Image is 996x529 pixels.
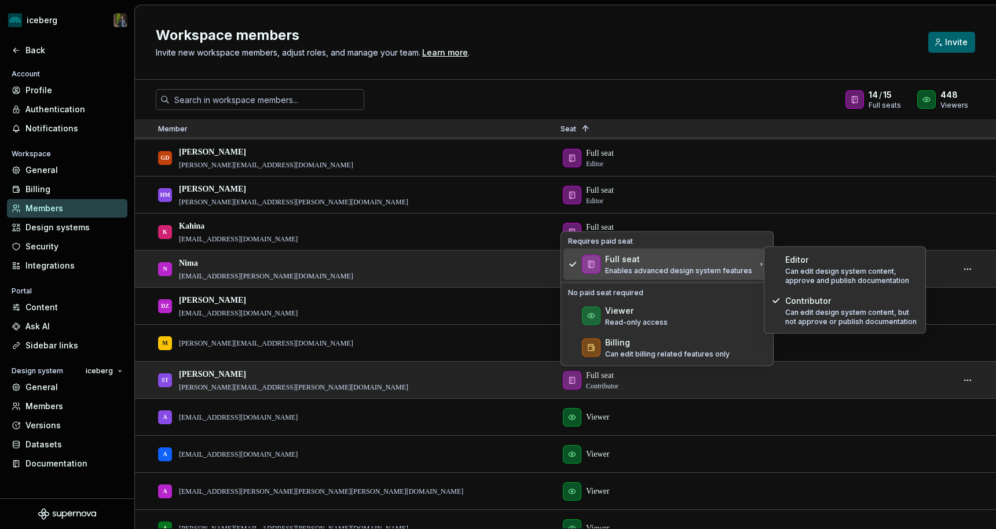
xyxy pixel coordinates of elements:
p: [EMAIL_ADDRESS][DOMAIN_NAME] [179,413,298,422]
p: Viewer [586,412,609,423]
div: iceberg [27,14,57,26]
div: HM [160,183,170,206]
button: Full seatEditor [561,221,632,244]
div: / [869,89,903,101]
p: [PERSON_NAME][EMAIL_ADDRESS][DOMAIN_NAME] [179,160,353,170]
button: Full seatEditor [561,146,632,170]
span: 448 [940,89,958,101]
div: Editor [785,254,808,266]
a: Datasets [7,435,127,454]
div: Workspace [7,147,56,161]
div: Full seat [605,254,640,265]
div: Design systems [25,222,123,233]
div: Versions [25,420,123,431]
div: Profile [25,85,123,96]
div: Security [25,241,123,252]
div: ST [162,369,169,391]
p: [PERSON_NAME][EMAIL_ADDRESS][DOMAIN_NAME] [179,339,353,348]
img: 418c6d47-6da6-4103-8b13-b5999f8989a1.png [8,13,22,27]
button: Full seatContributor [561,369,637,392]
p: [EMAIL_ADDRESS][PERSON_NAME][PERSON_NAME][PERSON_NAME][DOMAIN_NAME] [179,487,463,496]
a: General [7,378,127,396]
div: DZ [161,295,169,317]
div: Authentication [25,104,123,115]
div: Contributor [785,295,831,307]
a: Members [7,199,127,218]
p: Viewer [586,486,609,497]
span: . [420,49,470,57]
span: 14 [869,89,878,101]
a: Learn more [422,47,468,58]
a: Versions [7,416,127,435]
span: Seat [561,124,576,133]
input: Search in workspace members... [170,89,364,110]
div: K [163,221,167,243]
a: General [7,161,127,179]
a: Design systems [7,218,127,237]
span: Member [158,124,188,133]
div: Billing [605,337,630,348]
a: Integrations [7,256,127,275]
p: Full seat [586,222,614,233]
p: [PERSON_NAME] [179,295,246,306]
p: Can edit design system content, approve and publish documentation [785,267,918,285]
div: Billing [25,183,123,195]
div: Viewer [605,305,634,317]
p: Editor [586,159,603,168]
p: [PERSON_NAME][EMAIL_ADDRESS][PERSON_NAME][DOMAIN_NAME] [179,197,408,207]
div: Notifications [25,123,123,134]
button: Viewer [561,480,628,503]
a: Supernova Logo [38,508,96,520]
p: Can edit billing related features only [605,350,730,359]
div: Sidebar links [25,340,123,351]
a: Sidebar links [7,336,127,355]
div: Members [25,203,123,214]
p: Kahina [179,221,204,232]
div: Integrations [25,260,123,271]
button: Viewer [561,443,628,466]
span: Invite [945,36,968,48]
div: Viewers [940,101,969,110]
a: Documentation [7,454,127,473]
p: [PERSON_NAME][EMAIL_ADDRESS][PERSON_NAME][DOMAIN_NAME] [179,383,408,392]
p: Full seat [586,148,614,159]
p: Enables advanced design system features [605,266,752,275]
img: Simon Désilets [113,13,127,27]
p: Viewer [586,449,609,460]
p: Full seat [586,185,614,196]
div: Documentation [25,458,123,469]
div: A [163,480,167,502]
div: Design system [7,364,68,378]
a: Back [7,41,127,60]
h2: Workspace members [156,26,914,45]
p: [EMAIL_ADDRESS][DOMAIN_NAME] [179,308,298,318]
button: Full seatEditor [561,183,632,207]
div: Members [25,401,123,412]
div: M [162,332,167,354]
p: Full seat [586,370,614,381]
p: [EMAIL_ADDRESS][PERSON_NAME][DOMAIN_NAME] [179,271,353,281]
div: Back [25,45,123,56]
span: iceberg [86,366,113,376]
div: General [25,381,123,393]
div: A [163,443,167,465]
div: Requires paid seat [563,234,771,248]
p: Editor [586,196,603,205]
p: Can edit design system content, but not approve or publish documentation [785,308,918,326]
p: [PERSON_NAME] [179,369,246,380]
button: Viewer [561,406,628,429]
div: Ask AI [25,321,123,332]
p: Read-only access [605,318,668,327]
div: Account [7,67,45,81]
a: Authentication [7,100,127,119]
button: Invite [928,32,975,53]
div: General [25,164,123,176]
p: [PERSON_NAME] [179,146,246,158]
div: N [163,258,167,280]
p: Nima [179,258,198,269]
a: Profile [7,81,127,100]
div: A [163,406,167,428]
span: Invite new workspace members, adjust roles, and manage your team. [156,47,420,57]
a: Security [7,237,127,256]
